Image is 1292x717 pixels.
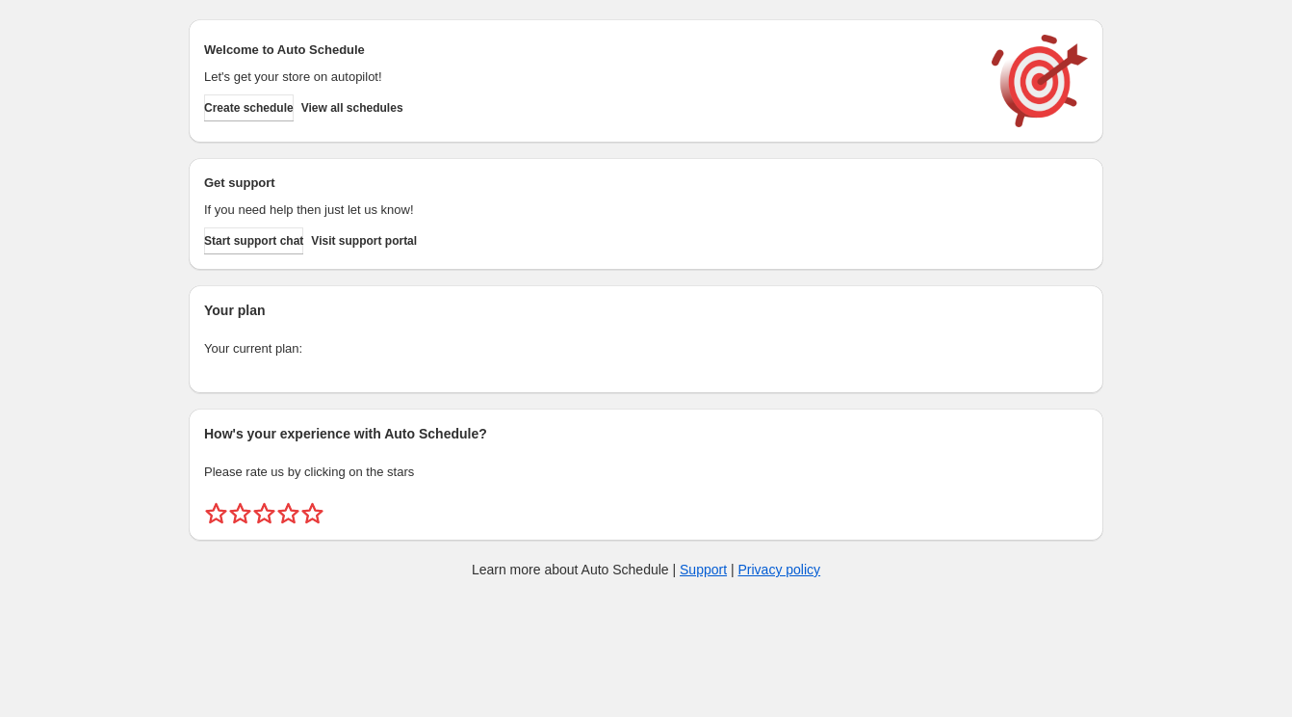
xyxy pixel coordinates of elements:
[204,233,303,249] span: Start support chat
[301,94,403,121] button: View all schedules
[204,339,1088,358] p: Your current plan:
[311,233,417,249] span: Visit support portal
[680,562,727,577] a: Support
[204,100,294,116] span: Create schedule
[311,227,417,254] a: Visit support portal
[738,562,821,577] a: Privacy policy
[204,67,972,87] p: Let's get your store on autopilot!
[204,200,972,220] p: If you need help then just let us know!
[204,94,294,121] button: Create schedule
[472,560,820,579] p: Learn more about Auto Schedule | |
[204,463,1088,482] p: Please rate us by clicking on the stars
[204,173,972,193] h2: Get support
[204,301,1088,320] h2: Your plan
[204,227,303,254] a: Start support chat
[301,100,403,116] span: View all schedules
[204,40,972,60] h2: Welcome to Auto Schedule
[204,424,1088,443] h2: How's your experience with Auto Schedule?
